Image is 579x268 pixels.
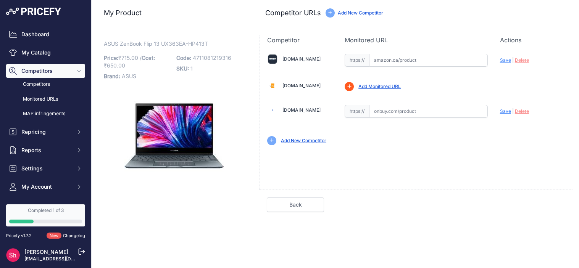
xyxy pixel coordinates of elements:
[369,54,488,67] input: amazon.ca/product
[6,78,85,91] a: Competitors
[176,55,191,61] span: Code:
[6,93,85,106] a: Monitored URLs
[107,62,125,69] span: 650.00
[21,67,71,75] span: Competitors
[6,46,85,59] a: My Catalog
[176,65,189,72] span: SKU:
[6,107,85,120] a: MAP infringements
[345,105,369,118] span: https://
[6,125,85,139] button: Repricing
[142,55,155,61] span: Cost:
[282,83,321,88] a: [DOMAIN_NAME]
[63,233,85,238] a: Changelog
[500,35,565,45] p: Actions
[338,10,383,16] a: Add New Competitor
[6,64,85,78] button: Competitors
[6,143,85,157] button: Reports
[500,57,511,63] span: Save
[104,8,244,18] h3: My Product
[190,65,193,72] span: 1
[104,53,172,71] p: ₹
[282,107,321,113] a: [DOMAIN_NAME]
[500,108,511,114] span: Save
[358,83,401,89] a: Add Monitored URL
[47,233,61,239] span: New
[21,146,71,154] span: Reports
[6,27,85,41] a: Dashboard
[515,57,529,63] span: Delete
[267,35,332,45] p: Competitor
[265,8,321,18] h3: Competitor URLs
[9,207,82,213] div: Completed 1 of 3
[24,256,104,262] a: [EMAIL_ADDRESS][DOMAIN_NAME]
[281,138,326,143] a: Add New Competitor
[6,162,85,175] button: Settings
[512,57,514,63] span: |
[104,55,118,61] span: Price:
[369,105,488,118] input: onbuy.com/product
[6,8,61,15] img: Pricefy Logo
[21,128,71,136] span: Repricing
[6,27,85,253] nav: Sidebar
[345,35,488,45] p: Monitored URL
[267,197,324,212] a: Back
[104,55,155,69] span: / ₹
[24,249,68,255] a: [PERSON_NAME]
[345,54,369,67] span: https://
[193,55,231,61] span: 4711081219316
[104,39,208,48] span: ASUS ZenBook Flip 13 UX363EA-HP413T
[512,108,514,114] span: |
[21,165,71,172] span: Settings
[21,183,71,191] span: My Account
[6,204,85,226] a: Completed 1 of 3
[282,56,321,62] a: [DOMAIN_NAME]
[515,108,529,114] span: Delete
[121,55,138,61] span: 715.00
[104,73,120,79] span: Brand:
[6,180,85,194] button: My Account
[6,233,32,239] div: Pricefy v1.7.2
[122,73,136,79] span: ASUS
